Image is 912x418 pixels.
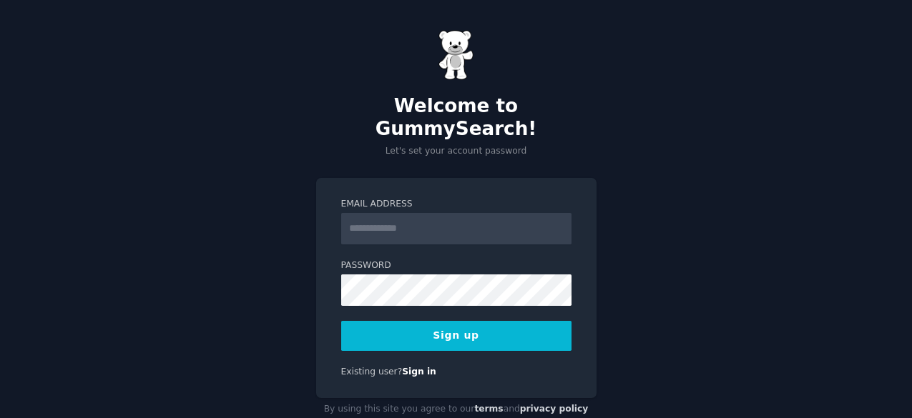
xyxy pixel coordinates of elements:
label: Password [341,259,572,272]
a: privacy policy [520,404,589,414]
a: Sign in [402,367,436,377]
label: Email Address [341,198,572,211]
a: terms [474,404,503,414]
p: Let's set your account password [316,145,597,158]
h2: Welcome to GummySearch! [316,95,597,140]
img: Gummy Bear [438,30,474,80]
button: Sign up [341,321,572,351]
span: Existing user? [341,367,403,377]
